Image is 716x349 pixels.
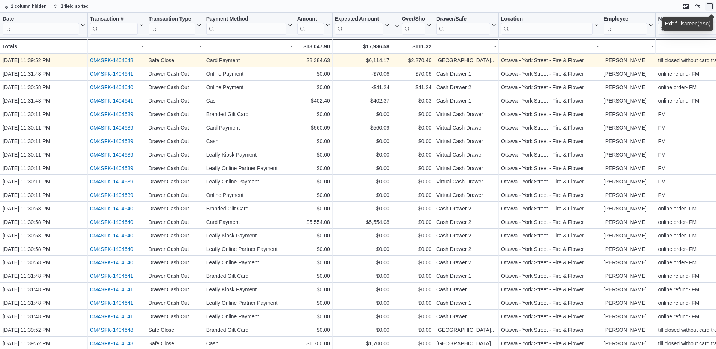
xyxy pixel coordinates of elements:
div: Safe Close [149,56,201,65]
div: Cash [206,339,292,348]
div: Totals [2,42,85,51]
div: Drawer Cash Out [149,96,201,105]
div: Branded Gift Card [206,110,292,119]
div: - [436,42,496,51]
div: [PERSON_NAME] [604,150,653,159]
button: Amount [297,16,330,35]
div: Online Payment [206,83,292,92]
div: Leafly Online Partner Payment [206,245,292,254]
button: 1 column hidden [0,2,49,11]
a: CM4SFK-1404639 [90,125,133,131]
div: $0.00 [335,271,389,280]
div: Drawer Cash Out [149,69,201,78]
div: $17,936.58 [335,42,389,51]
div: Ottawa - York Street - Fire & Flower [501,177,599,186]
div: Drawer Cash Out [149,258,201,267]
div: $0.00 [394,312,431,321]
div: $0.00 [335,325,389,334]
div: [PERSON_NAME] [604,177,653,186]
div: Safe Close [149,339,201,348]
div: [PERSON_NAME] [604,325,653,334]
div: - [501,42,599,51]
div: [PERSON_NAME] [604,96,653,105]
div: [PERSON_NAME] [604,312,653,321]
button: Payment Method [206,16,292,35]
div: Ottawa - York Street - Fire & Flower [501,312,599,321]
div: - [149,42,201,51]
a: CM4SFK-1404641 [90,300,133,306]
div: Cash Drawer 2 [436,218,496,227]
div: $0.00 [297,312,330,321]
a: CM4SFK-1404640 [90,233,133,239]
div: Safe Close [149,325,201,334]
div: Virtual Cash Drawer [436,164,496,173]
div: -$41.24 [335,83,389,92]
div: $0.00 [335,231,389,240]
div: Virtual Cash Drawer [436,150,496,159]
div: Payment Method [206,16,286,35]
div: Drawer Cash Out [149,137,201,146]
div: [DATE] 11:39:52 PM [3,325,85,334]
div: $0.00 [394,285,431,294]
button: Exit fullscreen [705,2,714,11]
div: Ottawa - York Street - Fire & Flower [501,271,599,280]
div: Ottawa - York Street - Fire & Flower [501,325,599,334]
div: $0.00 [335,312,389,321]
span: 1 field sorted [61,3,89,9]
button: Transaction Type [149,16,201,35]
div: $0.00 [394,204,431,213]
div: Leafly Online Partner Payment [206,298,292,307]
div: Cash Drawer 1 [436,312,496,321]
div: Online Payment [206,191,292,200]
div: $402.37 [335,96,389,105]
div: Ottawa - York Street - Fire & Flower [501,123,599,132]
div: $0.00 [394,137,431,146]
div: $0.00 [394,339,431,348]
div: Drawer Cash Out [149,83,201,92]
div: $5,554.08 [297,218,330,227]
div: Leafly Kiosk Payment [206,150,292,159]
a: CM4SFK-1404641 [90,273,133,279]
div: $111.32 [394,42,431,51]
div: $0.00 [335,137,389,146]
div: Drawer Cash Out [149,164,201,173]
div: [PERSON_NAME] [604,231,653,240]
div: Branded Gift Card [206,271,292,280]
div: $0.00 [394,258,431,267]
div: [PERSON_NAME] [604,285,653,294]
div: $0.00 [297,110,330,119]
div: [PERSON_NAME] [604,339,653,348]
div: [DATE] 11:31:48 PM [3,271,85,280]
span: 1 column hidden [11,3,46,9]
div: $0.00 [297,258,330,267]
div: [GEOGRAPHIC_DATA] - [GEOGRAPHIC_DATA] [436,325,496,334]
div: [DATE] 11:30:11 PM [3,123,85,132]
div: Cash Drawer 1 [436,96,496,105]
div: $0.00 [297,191,330,200]
div: Amount [297,16,324,35]
a: CM4SFK-1404640 [90,219,133,225]
div: [DATE] 11:30:11 PM [3,110,85,119]
button: 1 field sorted [50,2,92,11]
div: Ottawa - York Street - Fire & Flower [501,150,599,159]
div: Location [501,16,593,23]
div: Payment Method [206,16,286,23]
div: Ottawa - York Street - Fire & Flower [501,110,599,119]
div: Leafly Online Payment [206,177,292,186]
div: $560.09 [297,123,330,132]
div: $0.00 [335,285,389,294]
div: Drawer Cash Out [149,110,201,119]
a: CM4SFK-1404639 [90,179,133,185]
div: Branded Gift Card [206,325,292,334]
div: Ottawa - York Street - Fire & Flower [501,285,599,294]
div: Card Payment [206,56,292,65]
div: Over/Short [402,16,425,23]
button: Transaction # [90,16,144,35]
div: $0.00 [297,69,330,78]
div: Transaction Type [149,16,195,35]
div: $0.00 [394,123,431,132]
div: Leafly Online Partner Payment [206,164,292,173]
div: Leafly Kiosk Payment [206,231,292,240]
div: [DATE] 11:30:11 PM [3,177,85,186]
a: CM4SFK-1404641 [90,286,133,292]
